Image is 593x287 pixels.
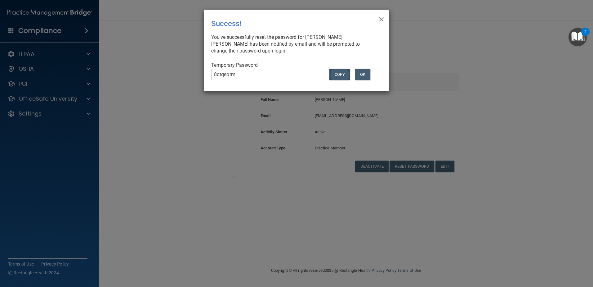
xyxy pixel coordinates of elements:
[584,32,586,40] div: 2
[211,62,258,68] span: Temporary Password
[355,69,370,80] button: OK
[568,28,587,46] button: Open Resource Center, 2 new notifications
[329,69,350,80] button: COPY
[211,34,377,54] div: You've successfully reset the password for [PERSON_NAME]. [PERSON_NAME] has been notified by emai...
[379,12,384,25] span: ×
[211,15,356,33] div: Success!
